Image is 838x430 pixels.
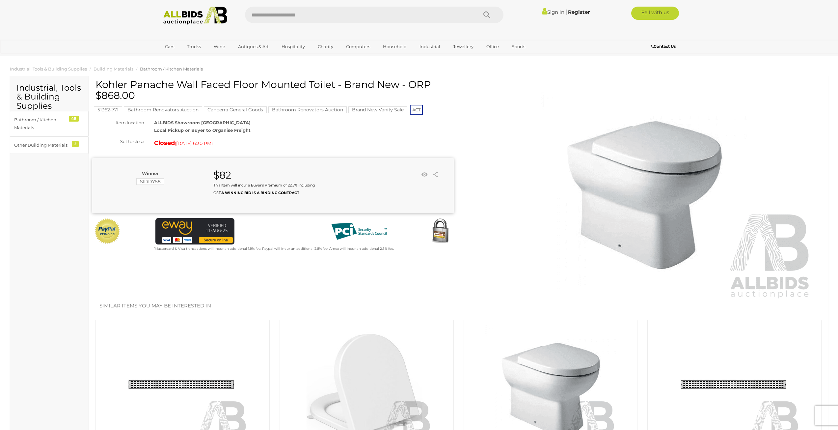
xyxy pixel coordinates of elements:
[268,107,347,112] a: Bathroom Renovators Auction
[94,218,121,244] img: Official PayPal Seal
[69,116,79,122] div: 48
[154,246,394,251] small: Mastercard & Visa transactions will incur an additional 1.9% fee. Paypal will incur an additional...
[631,7,679,20] a: Sell with us
[348,106,407,113] mark: Brand New Vanity Sale
[94,106,122,113] mark: 51362-771
[415,41,445,52] a: Industrial
[651,43,677,50] a: Contact Us
[568,9,590,15] a: Register
[87,119,149,127] div: Item location
[348,107,407,112] a: Brand New Vanity Sale
[94,107,122,112] a: 51362-771
[10,66,87,72] a: Industrial, Tools & Building Supplies
[124,107,202,112] a: Bathroom Renovators Auction
[155,218,234,244] img: eWAY Payment Gateway
[565,8,567,15] span: |
[175,141,213,146] span: ( )
[209,41,230,52] a: Wine
[154,128,251,133] strong: Local Pickup or Buyer to Organise Freight
[651,44,676,49] b: Contact Us
[161,52,216,63] a: [GEOGRAPHIC_DATA]
[94,66,133,72] a: Building Materials
[10,136,89,154] a: Other Building Materials 2
[542,9,564,15] a: Sign In
[95,79,452,101] h1: Kohler Panache Wall Faced Floor Mounted Toilet - Brand New - ORP $868.00
[204,107,267,112] a: Canberra General Goods
[136,178,164,185] mark: SIDDY58
[313,41,338,52] a: Charity
[449,41,478,52] a: Jewellery
[16,83,82,111] h2: Industrial, Tools & Building Supplies
[161,41,178,52] a: Cars
[14,141,68,149] div: Other Building Materials
[471,7,503,23] button: Search
[176,140,211,146] span: [DATE] 6:30 PM
[183,41,205,52] a: Trucks
[482,41,503,52] a: Office
[234,41,273,52] a: Antiques & Art
[379,41,411,52] a: Household
[204,106,267,113] mark: Canberra General Goods
[99,303,818,309] h2: Similar items you may be interested in
[277,41,309,52] a: Hospitality
[475,82,813,300] img: Kohler Panache Wall Faced Floor Mounted Toilet - Brand New - ORP $868.00
[154,120,251,125] strong: ALLBIDS Showroom [GEOGRAPHIC_DATA]
[87,138,149,145] div: Set to close
[427,218,453,244] img: Secured by Rapid SSL
[268,106,347,113] mark: Bathroom Renovators Auction
[213,169,231,181] strong: $82
[507,41,529,52] a: Sports
[326,218,392,244] img: PCI DSS compliant
[72,141,79,147] div: 2
[10,111,89,136] a: Bathroom / Kitchen Materials 48
[142,171,159,176] b: Winner
[124,106,202,113] mark: Bathroom Renovators Auction
[410,105,423,115] span: ACT
[14,116,68,131] div: Bathroom / Kitchen Materials
[221,190,299,195] b: A WINNING BID IS A BINDING CONTRACT
[160,7,231,25] img: Allbids.com.au
[140,66,203,72] a: Bathroom / Kitchen Materials
[213,183,315,195] small: This Item will incur a Buyer's Premium of 22.5% including GST.
[154,139,175,147] strong: Closed
[342,41,374,52] a: Computers
[420,170,430,180] li: Watch this item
